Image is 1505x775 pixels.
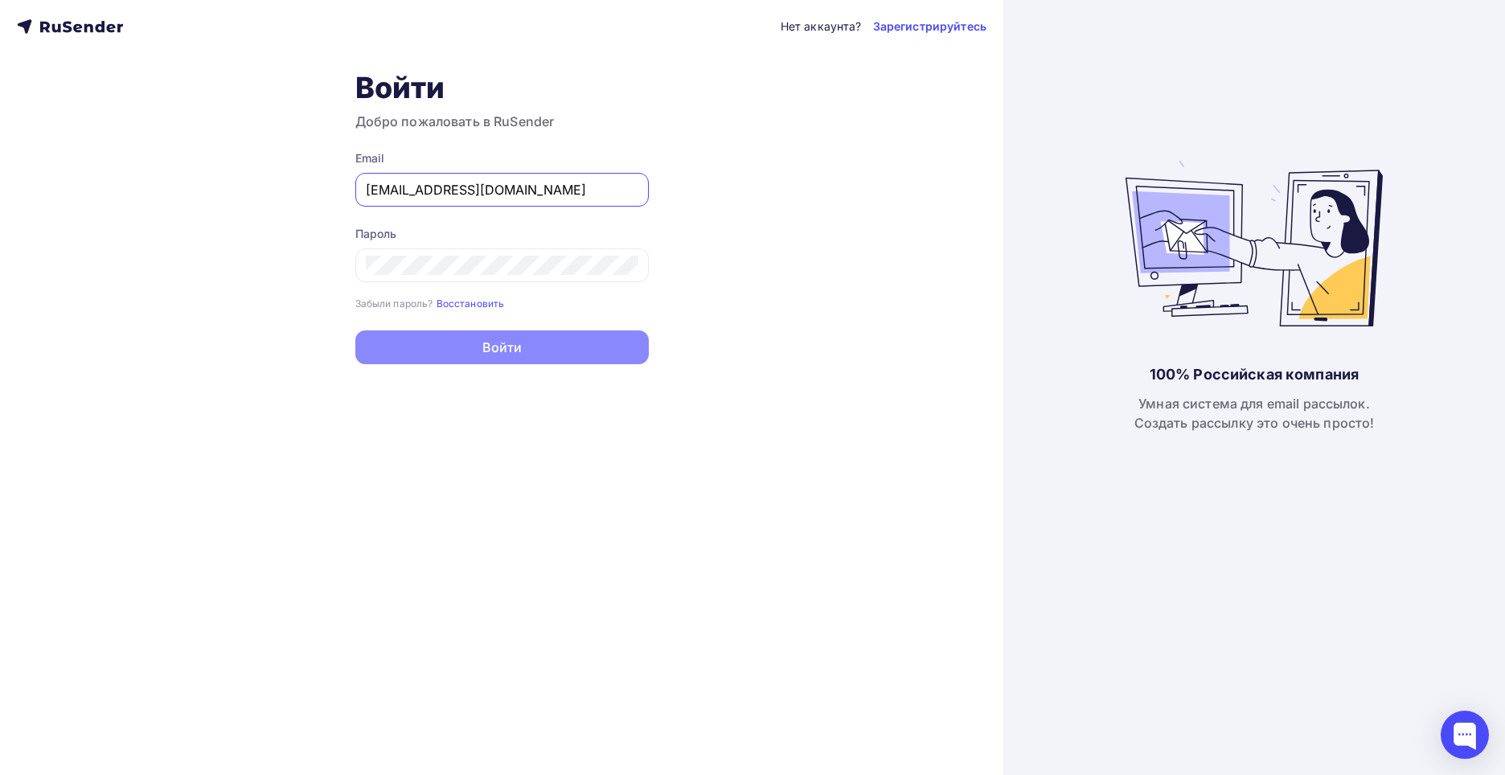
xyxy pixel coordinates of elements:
[355,70,649,105] h1: Войти
[355,330,649,364] button: Войти
[873,18,986,35] a: Зарегистрируйтесь
[355,150,649,166] div: Email
[437,297,505,310] small: Восстановить
[366,180,638,199] input: Укажите свой email
[1150,365,1359,384] div: 100% Российская компания
[355,112,649,131] h3: Добро пожаловать в RuSender
[781,18,862,35] div: Нет аккаунта?
[1134,394,1375,433] div: Умная система для email рассылок. Создать рассылку это очень просто!
[437,296,505,310] a: Восстановить
[355,297,433,310] small: Забыли пароль?
[355,226,649,242] div: Пароль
